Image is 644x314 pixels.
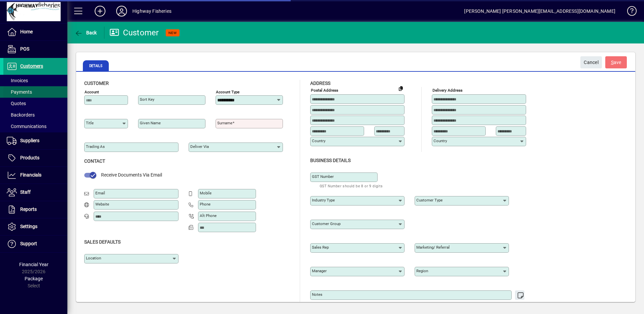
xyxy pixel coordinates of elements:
[7,78,28,83] span: Invoices
[132,6,171,17] div: Highway Fisheries
[73,27,99,39] button: Back
[25,276,43,281] span: Package
[20,207,37,212] span: Reports
[580,56,602,68] button: Cancel
[3,184,67,201] a: Staff
[416,198,443,202] mat-label: Customer type
[7,124,46,129] span: Communications
[312,245,329,250] mat-label: Sales rep
[20,241,37,246] span: Support
[416,245,450,250] mat-label: Marketing/ Referral
[95,202,109,207] mat-label: Website
[3,24,67,40] a: Home
[111,5,132,17] button: Profile
[584,57,599,68] span: Cancel
[190,144,209,149] mat-label: Deliver via
[86,144,105,149] mat-label: Trading as
[20,46,29,52] span: POS
[7,89,32,95] span: Payments
[3,109,67,121] a: Backorders
[84,81,109,86] span: Customer
[84,158,105,164] span: Contact
[20,29,33,34] span: Home
[3,167,67,184] a: Financials
[3,41,67,58] a: POS
[83,60,109,71] span: Details
[3,150,67,166] a: Products
[20,189,31,195] span: Staff
[3,218,67,235] a: Settings
[3,132,67,149] a: Suppliers
[468,300,521,308] mat-hint: Use 'Enter' to start a new line
[84,239,121,245] span: Sales defaults
[7,112,35,118] span: Backorders
[3,235,67,252] a: Support
[605,56,627,68] button: Save
[74,30,97,35] span: Back
[67,27,104,39] app-page-header-button: Back
[395,83,406,94] button: Copy to Delivery address
[3,98,67,109] a: Quotes
[168,31,177,35] span: NEW
[140,97,154,102] mat-label: Sort key
[312,221,341,226] mat-label: Customer group
[200,213,217,218] mat-label: Alt Phone
[20,155,39,160] span: Products
[101,172,162,178] span: Receive Documents Via Email
[312,198,335,202] mat-label: Industry type
[3,75,67,86] a: Invoices
[3,201,67,218] a: Reports
[89,5,111,17] button: Add
[95,191,105,195] mat-label: Email
[312,292,322,297] mat-label: Notes
[200,202,211,207] mat-label: Phone
[416,269,428,273] mat-label: Region
[464,6,615,17] div: [PERSON_NAME] [PERSON_NAME][EMAIL_ADDRESS][DOMAIN_NAME]
[109,27,159,38] div: Customer
[312,269,327,273] mat-label: Manager
[611,60,614,65] span: S
[20,172,41,178] span: Financials
[312,174,334,179] mat-label: GST Number
[3,86,67,98] a: Payments
[20,224,37,229] span: Settings
[217,121,232,125] mat-label: Surname
[85,90,99,94] mat-label: Account
[86,121,94,125] mat-label: Title
[216,90,239,94] mat-label: Account Type
[20,63,43,69] span: Customers
[320,182,383,190] mat-hint: GST Number should be 8 or 9 digits
[310,158,351,163] span: Business details
[140,121,161,125] mat-label: Given name
[433,138,447,143] mat-label: Country
[310,81,330,86] span: Address
[3,121,67,132] a: Communications
[312,138,325,143] mat-label: Country
[19,262,49,267] span: Financial Year
[20,138,39,143] span: Suppliers
[200,191,212,195] mat-label: Mobile
[611,57,621,68] span: ave
[7,101,26,106] span: Quotes
[86,256,101,260] mat-label: Location
[622,1,636,23] a: Knowledge Base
